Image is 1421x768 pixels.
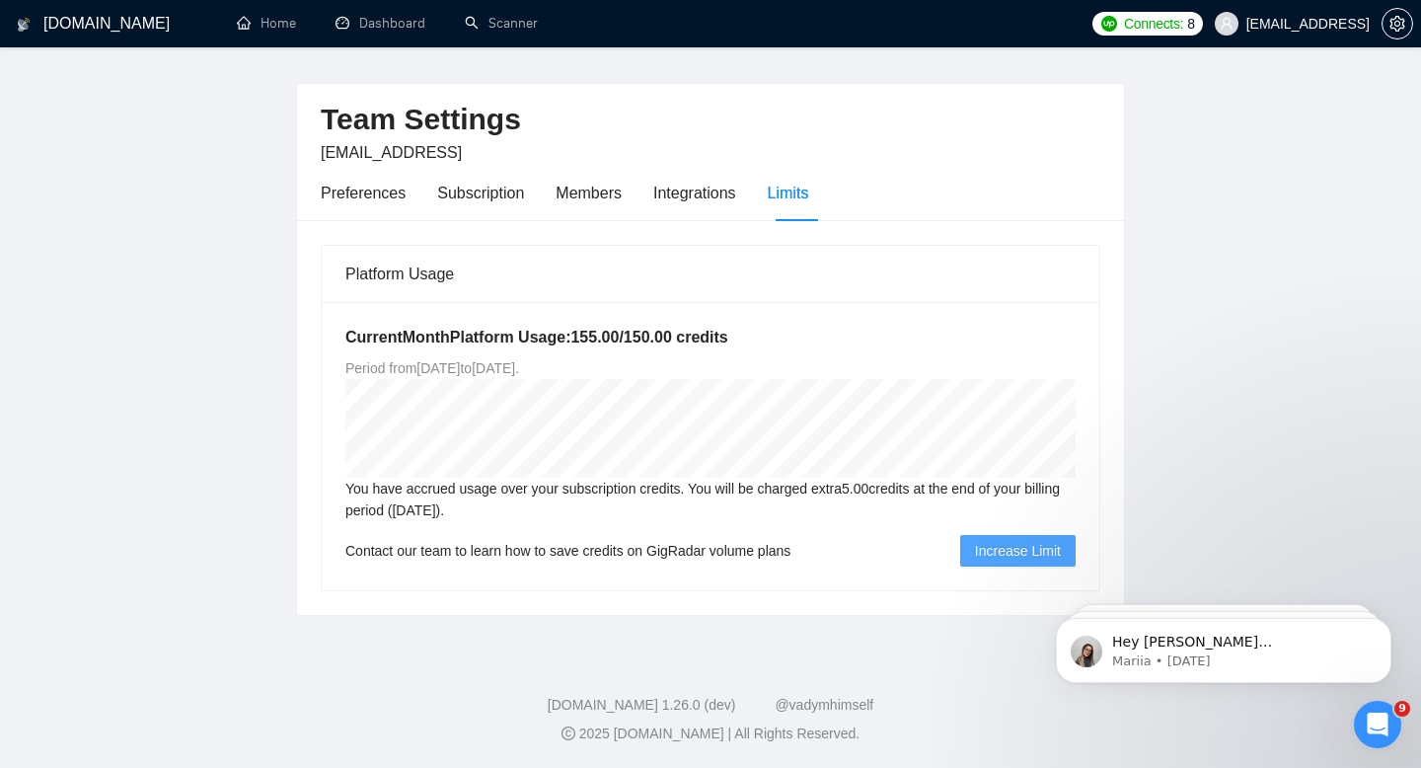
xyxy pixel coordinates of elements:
span: Connects: [1124,13,1183,35]
div: Platform Usage [345,246,1076,302]
span: [EMAIL_ADDRESS] [321,144,462,161]
span: setting [1383,16,1412,32]
span: 8 [1187,13,1195,35]
span: user [1220,17,1234,31]
img: logo [17,9,31,40]
a: @vadymhimself [775,697,873,713]
span: Contact our team to learn how to save credits on GigRadar volume plans [345,540,790,562]
a: [DOMAIN_NAME] 1.26.0 (dev) [548,697,736,713]
div: Members [556,181,622,205]
h2: Team Settings [321,100,1100,140]
h5: Current Month Platform Usage: 155.00 / 150.00 credits [345,326,1076,349]
div: Subscription [437,181,524,205]
iframe: Intercom live chat [1354,701,1401,748]
div: 2025 [DOMAIN_NAME] | All Rights Reserved. [16,724,1405,744]
iframe: Intercom notifications message [1026,576,1421,715]
img: upwork-logo.png [1101,16,1117,32]
button: setting [1382,8,1413,39]
a: dashboardDashboard [336,15,425,32]
div: Preferences [321,181,406,205]
div: You have accrued usage over your subscription credits. You will be charged extra 5.00 credits at ... [345,478,1076,521]
div: Limits [768,181,809,205]
span: Period from [DATE] to [DATE] . [345,360,519,376]
a: setting [1382,16,1413,32]
div: Integrations [653,181,736,205]
span: Increase Limit [975,540,1061,562]
button: Increase Limit [960,535,1076,567]
a: homeHome [237,15,296,32]
span: 9 [1394,701,1410,717]
a: searchScanner [465,15,538,32]
span: copyright [561,727,575,740]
